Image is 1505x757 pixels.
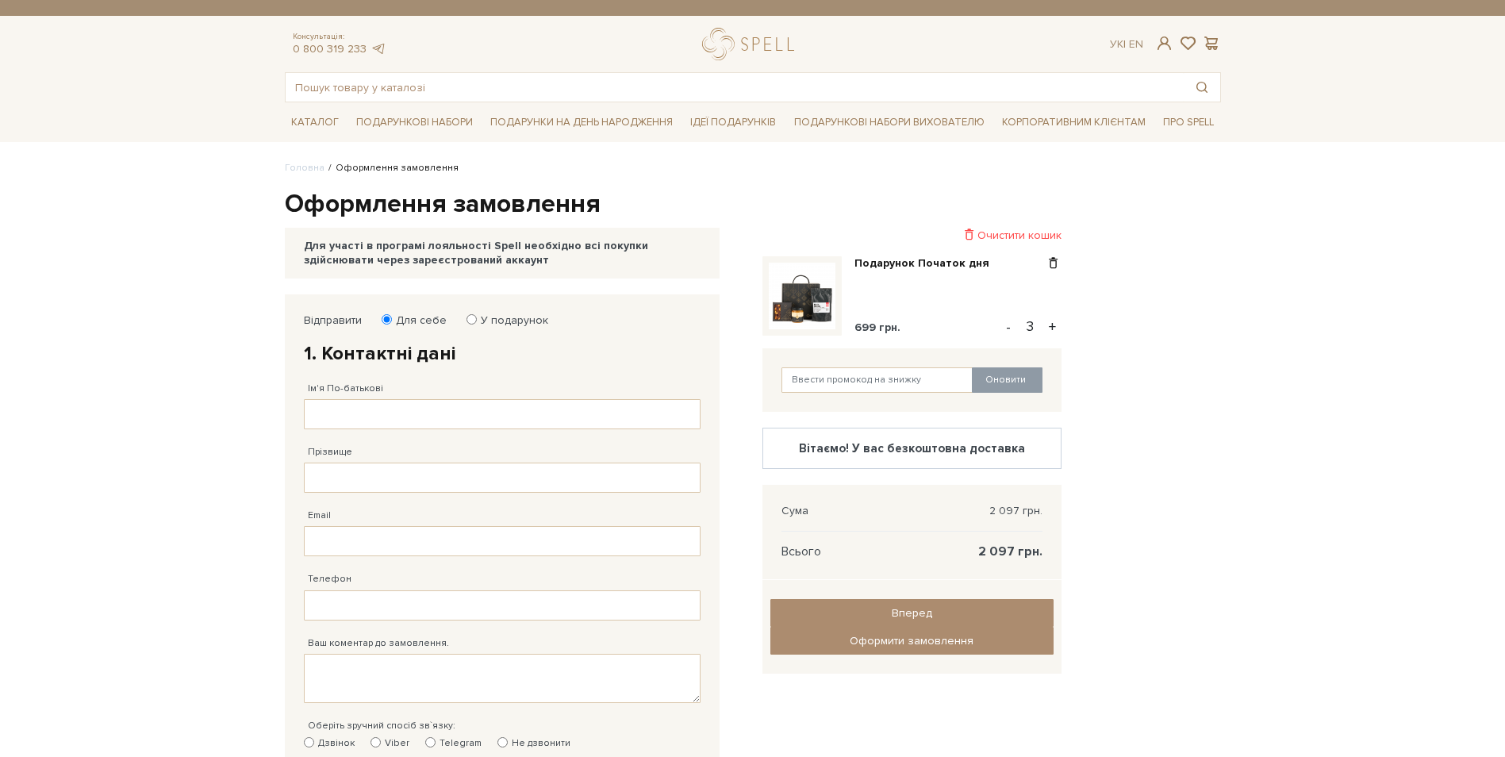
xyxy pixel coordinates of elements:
input: Пошук товару у каталозі [286,73,1184,102]
a: logo [702,28,801,60]
a: Каталог [285,110,345,135]
input: Для себе [382,314,392,325]
a: Подарунок Початок дня [854,256,1001,271]
input: Viber [370,737,381,747]
a: 0 800 319 233 [293,42,367,56]
span: 2 097 грн. [978,544,1042,559]
div: Вітаємо! У вас безкоштовна доставка [776,441,1048,455]
span: Оформити замовлення [850,634,973,647]
label: Ім'я По-батькові [308,382,383,396]
span: 2 097 грн. [989,504,1042,518]
div: Очистити кошик [762,228,1062,243]
button: Оновити [972,367,1042,393]
label: Оберіть зручний спосіб зв`язку: [308,719,455,733]
button: + [1043,315,1062,339]
input: Ввести промокод на знижку [781,367,973,393]
a: En [1129,37,1143,51]
label: Telegram [425,736,482,751]
label: Не дзвонити [497,736,570,751]
a: Про Spell [1157,110,1220,135]
span: Консультація: [293,32,386,42]
div: Для участі в програмі лояльності Spell необхідно всі покупки здійснювати через зареєстрований акк... [304,239,701,267]
label: Прізвище [308,445,352,459]
span: Вперед [892,606,932,620]
span: | [1123,37,1126,51]
a: Головна [285,162,324,174]
img: Подарунок Початок дня [769,263,835,329]
a: Подарунки на День народження [484,110,679,135]
label: Відправити [304,313,362,328]
button: - [1000,315,1016,339]
label: Ваш коментар до замовлення. [308,636,449,651]
a: Подарункові набори вихователю [788,109,991,136]
label: Для себе [386,313,447,328]
input: У подарунок [466,314,477,325]
span: 699 грн. [854,321,900,334]
a: telegram [370,42,386,56]
h2: 1. Контактні дані [304,341,701,366]
a: Ідеї подарунків [684,110,782,135]
label: Дзвінок [304,736,355,751]
input: Telegram [425,737,436,747]
span: Сума [781,504,808,518]
button: Пошук товару у каталозі [1184,73,1220,102]
label: У подарунок [470,313,548,328]
span: Всього [781,544,821,559]
label: Email [308,509,331,523]
label: Viber [370,736,409,751]
input: Не дзвонити [497,737,508,747]
a: Корпоративним клієнтам [996,109,1152,136]
a: Подарункові набори [350,110,479,135]
h1: Оформлення замовлення [285,188,1221,221]
li: Оформлення замовлення [324,161,459,175]
div: Ук [1110,37,1143,52]
input: Дзвінок [304,737,314,747]
label: Телефон [308,572,351,586]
